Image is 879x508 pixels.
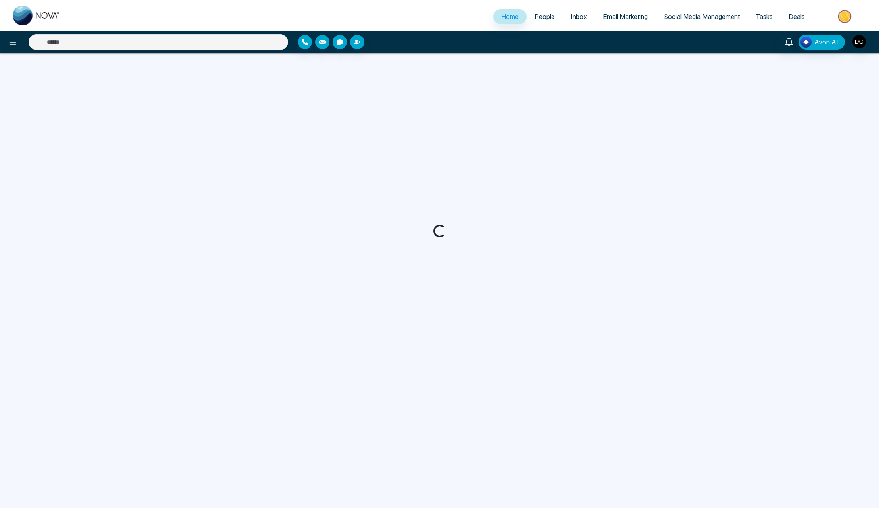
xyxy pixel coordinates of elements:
span: People [534,13,555,21]
span: Tasks [756,13,773,21]
a: People [527,9,563,24]
span: Deals [789,13,805,21]
a: Social Media Management [656,9,748,24]
button: Avon AI [799,35,845,50]
span: Email Marketing [603,13,648,21]
span: Avon AI [814,37,838,47]
img: User Avatar [852,35,866,48]
span: Home [501,13,519,21]
a: Tasks [748,9,781,24]
span: Social Media Management [664,13,740,21]
img: Lead Flow [800,37,812,48]
img: Nova CRM Logo [13,6,60,25]
span: Inbox [571,13,587,21]
a: Home [493,9,527,24]
a: Inbox [563,9,595,24]
a: Email Marketing [595,9,656,24]
a: Deals [781,9,813,24]
img: Market-place.gif [817,8,874,25]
